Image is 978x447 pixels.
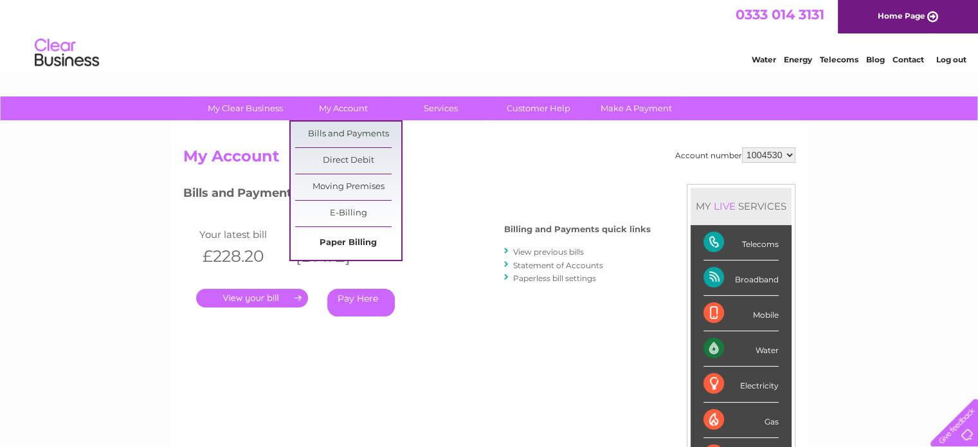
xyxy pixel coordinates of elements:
div: Gas [703,403,779,438]
a: Energy [784,55,812,64]
a: Moving Premises [295,174,401,200]
th: £228.20 [196,243,289,269]
a: My Account [290,96,396,120]
a: View previous bills [513,247,584,257]
a: Paperless bill settings [513,273,596,283]
a: Log out [936,55,966,64]
a: Bills and Payments [295,122,401,147]
a: Contact [892,55,924,64]
div: Broadband [703,260,779,296]
a: Blog [866,55,885,64]
a: Pay Here [327,289,395,316]
a: Make A Payment [583,96,689,120]
h4: Billing and Payments quick links [504,224,651,234]
div: LIVE [711,200,738,212]
div: Electricity [703,367,779,402]
a: Paper Billing [295,230,401,256]
img: logo.png [34,33,100,73]
td: Your latest bill [196,226,289,243]
a: Water [752,55,776,64]
div: MY SERVICES [691,188,792,224]
a: E-Billing [295,201,401,226]
a: 0333 014 3131 [736,6,824,23]
a: My Clear Business [192,96,298,120]
a: Statement of Accounts [513,260,603,270]
div: Telecoms [703,225,779,260]
div: Clear Business is a trading name of Verastar Limited (registered in [GEOGRAPHIC_DATA] No. 3667643... [186,7,793,62]
a: Telecoms [820,55,858,64]
a: Customer Help [485,96,592,120]
h2: My Account [183,147,795,172]
div: Mobile [703,296,779,331]
a: . [196,289,308,307]
a: Direct Debit [295,148,401,174]
h3: Bills and Payments [183,184,651,206]
div: Account number [675,147,795,163]
a: Services [388,96,494,120]
div: Water [703,331,779,367]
